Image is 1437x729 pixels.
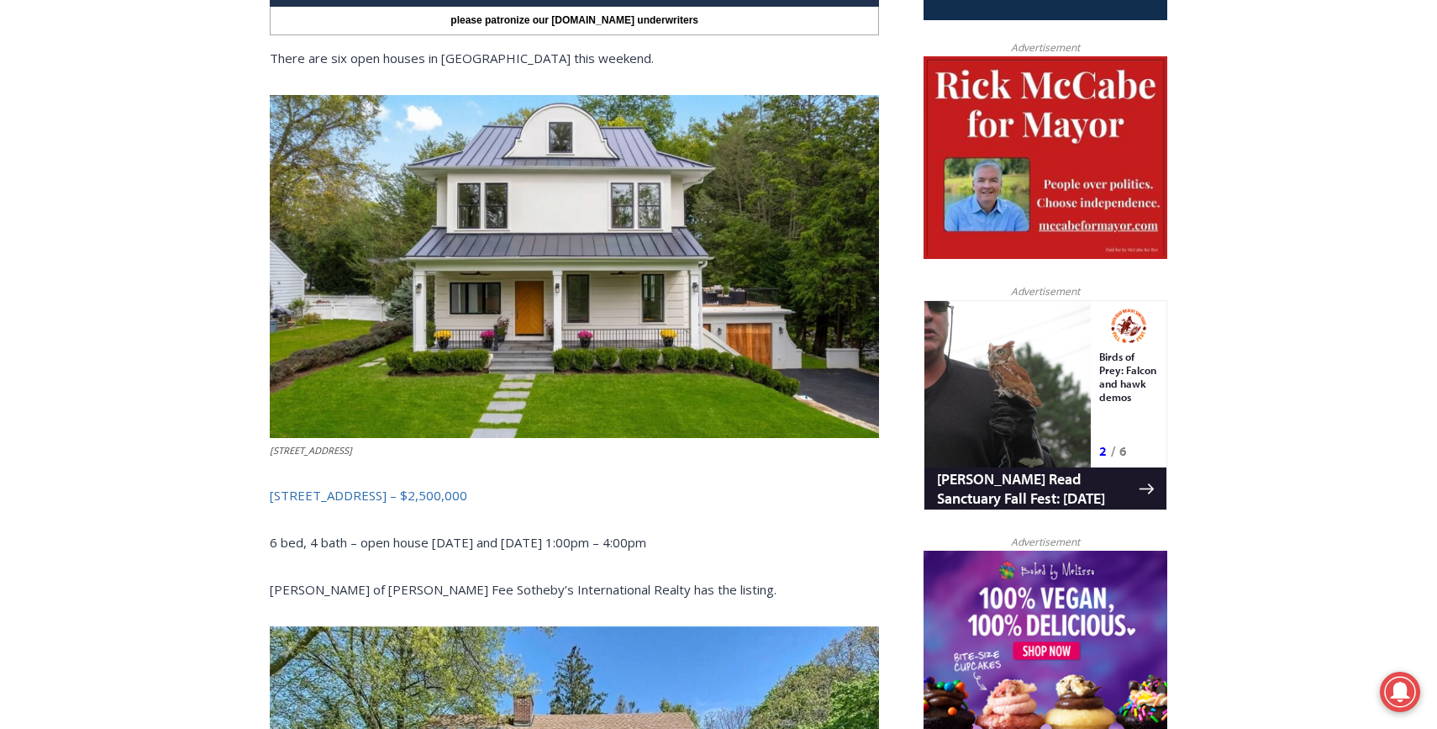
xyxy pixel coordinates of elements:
div: 2 [176,142,183,159]
div: / [187,142,192,159]
div: 6 [196,142,203,159]
p: 6 bed, 4 bath – open house [DATE] and [DATE] 1:00pm – 4:00pm [270,532,879,552]
span: Advertisement [994,534,1097,550]
figcaption: [STREET_ADDRESS] [270,443,879,458]
p: [PERSON_NAME] of [PERSON_NAME] Fee Sotheby’s International Realty has the listing. [270,579,879,600]
img: 3 Overdale Road, Rye [270,95,879,438]
div: Birds of Prey: Falcon and hawk demos [176,50,234,138]
div: please patronize our [DOMAIN_NAME] underwriters [270,7,879,35]
a: [PERSON_NAME] Read Sanctuary Fall Fest: [DATE] [1,167,243,209]
span: Advertisement [994,40,1097,55]
a: Intern @ [DOMAIN_NAME] [404,163,814,209]
p: There are six open houses in [GEOGRAPHIC_DATA] this weekend. [270,48,879,68]
span: Advertisement [994,283,1097,299]
img: McCabe for Mayor [924,56,1167,260]
div: "We would have speakers with experience in local journalism speak to us about their experiences a... [424,1,794,163]
a: [STREET_ADDRESS] – $2,500,000 [270,487,467,504]
h4: [PERSON_NAME] Read Sanctuary Fall Fest: [DATE] [13,169,215,208]
span: Intern @ [DOMAIN_NAME] [440,167,779,205]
